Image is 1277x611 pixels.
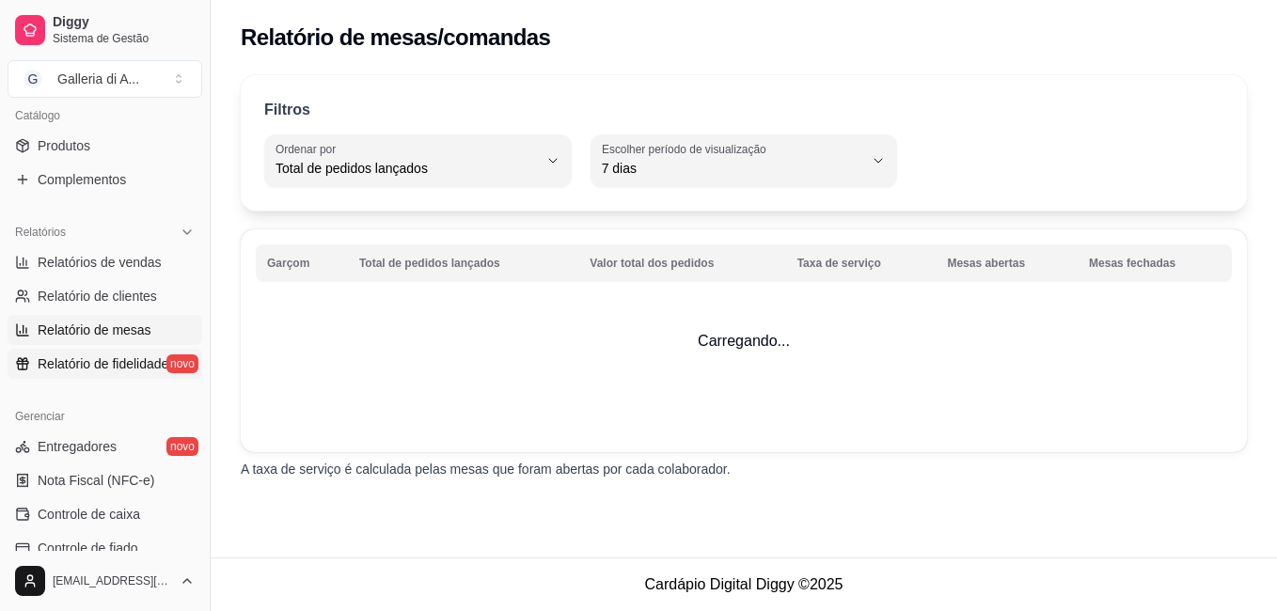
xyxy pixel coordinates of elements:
a: Relatório de clientes [8,281,202,311]
a: Entregadoresnovo [8,431,202,462]
div: Gerenciar [8,401,202,431]
div: Galleria di A ... [57,70,139,88]
h2: Relatório de mesas/comandas [241,23,550,53]
a: Controle de caixa [8,499,202,529]
a: Nota Fiscal (NFC-e) [8,465,202,495]
span: Produtos [38,136,90,155]
p: A taxa de serviço é calculada pelas mesas que foram abertas por cada colaborador. [241,460,1247,478]
a: Complementos [8,164,202,195]
p: Filtros [264,99,310,121]
a: Controle de fiado [8,533,202,563]
span: Sistema de Gestão [53,31,195,46]
button: Escolher período de visualização7 dias [591,134,898,187]
a: Relatório de mesas [8,315,202,345]
span: Controle de fiado [38,539,138,557]
span: Complementos [38,170,126,189]
span: Relatórios de vendas [38,253,162,272]
a: Relatório de fidelidadenovo [8,349,202,379]
span: 7 dias [602,159,864,178]
footer: Cardápio Digital Diggy © 2025 [211,557,1277,611]
span: Relatório de fidelidade [38,354,168,373]
span: Controle de caixa [38,505,140,524]
span: Relatório de mesas [38,321,151,339]
button: [EMAIL_ADDRESS][DOMAIN_NAME] [8,558,202,603]
span: Diggy [53,14,195,31]
span: [EMAIL_ADDRESS][DOMAIN_NAME] [53,573,172,588]
span: Entregadores [38,437,117,456]
span: Total de pedidos lançados [276,159,538,178]
div: Catálogo [8,101,202,131]
label: Escolher período de visualização [602,141,772,157]
span: G [24,70,42,88]
a: Produtos [8,131,202,161]
span: Relatórios [15,225,66,240]
span: Nota Fiscal (NFC-e) [38,471,154,490]
label: Ordenar por [276,141,342,157]
a: DiggySistema de Gestão [8,8,202,53]
button: Select a team [8,60,202,98]
button: Ordenar porTotal de pedidos lançados [264,134,572,187]
span: Relatório de clientes [38,287,157,305]
td: Carregando... [241,229,1247,452]
a: Relatórios de vendas [8,247,202,277]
